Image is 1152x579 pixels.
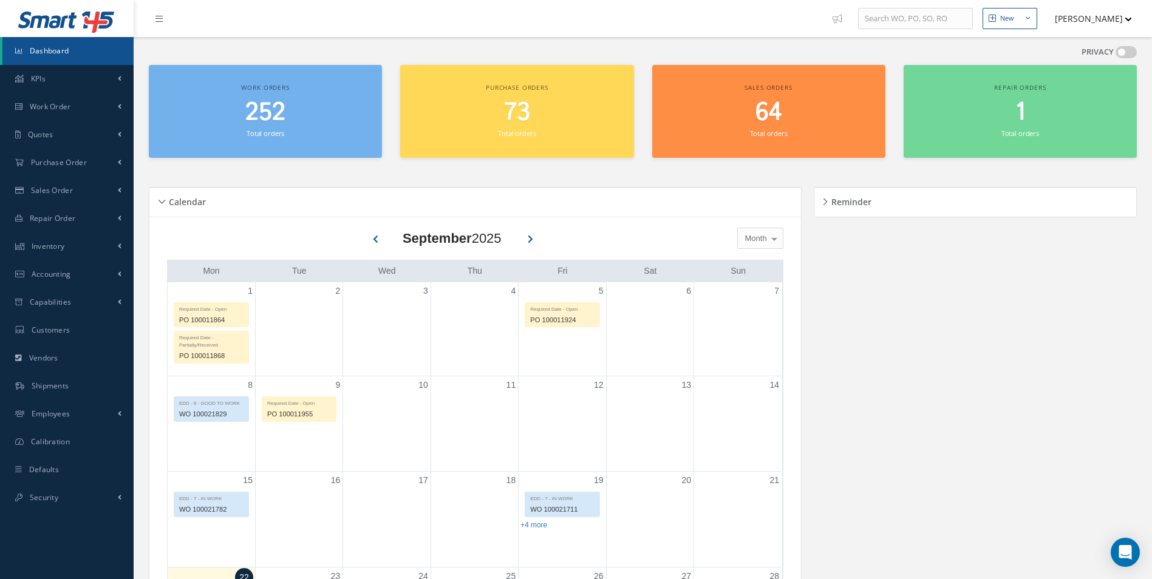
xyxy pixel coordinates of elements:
[29,464,59,475] span: Defaults
[504,376,519,394] a: September 11, 2025
[416,376,431,394] a: September 10, 2025
[262,407,336,421] div: PO 100011955
[498,129,536,138] small: Total orders
[1082,46,1114,58] label: PRIVACY
[596,282,606,300] a: September 5, 2025
[767,472,782,489] a: September 21, 2025
[694,376,782,472] td: September 14, 2025
[329,472,343,489] a: September 16, 2025
[994,83,1046,92] span: Repair orders
[245,282,255,300] a: September 1, 2025
[31,436,70,447] span: Calibration
[1001,129,1039,138] small: Total orders
[486,83,548,92] span: Purchase orders
[2,37,134,65] a: Dashboard
[403,231,472,246] b: September
[290,263,309,279] a: Tuesday
[679,376,694,394] a: September 13, 2025
[679,472,694,489] a: September 20, 2025
[30,101,71,112] span: Work Order
[519,282,606,376] td: September 5, 2025
[240,472,255,489] a: September 15, 2025
[525,313,599,327] div: PO 100011924
[606,472,694,567] td: September 20, 2025
[174,349,248,363] div: PO 100011868
[606,376,694,472] td: September 13, 2025
[32,325,70,335] span: Customers
[30,492,58,503] span: Security
[255,282,343,376] td: September 2, 2025
[750,129,788,138] small: Total orders
[858,8,973,30] input: Search WO, PO, SO, RO
[255,472,343,567] td: September 16, 2025
[504,472,519,489] a: September 18, 2025
[31,185,73,195] span: Sales Order
[30,213,76,223] span: Repair Order
[431,472,518,567] td: September 18, 2025
[755,95,782,130] span: 64
[343,376,431,472] td: September 10, 2025
[343,282,431,376] td: September 3, 2025
[32,381,69,391] span: Shipments
[421,282,431,300] a: September 3, 2025
[745,83,792,92] span: Sales orders
[525,492,599,503] div: EDD - 7 - IN WORK
[30,46,69,56] span: Dashboard
[333,376,343,394] a: September 9, 2025
[32,269,71,279] span: Accounting
[32,408,70,419] span: Employees
[32,241,65,251] span: Inventory
[465,263,485,279] a: Thursday
[29,353,58,363] span: Vendors
[694,472,782,567] td: September 21, 2025
[403,228,502,248] div: 2025
[525,303,599,313] div: Required Date - Open
[652,65,885,158] a: Sales orders 64 Total orders
[519,472,606,567] td: September 19, 2025
[684,282,694,300] a: September 6, 2025
[174,331,248,349] div: Required Date - Partially/Received
[772,282,782,300] a: September 7, 2025
[174,503,248,516] div: WO 100021782
[983,8,1037,29] button: New
[168,282,255,376] td: September 1, 2025
[241,83,289,92] span: Work orders
[431,282,518,376] td: September 4, 2025
[262,397,336,407] div: Required Date - Open
[400,65,633,158] a: Purchase orders 73 Total orders
[28,129,53,140] span: Quotes
[174,492,248,503] div: EDD - 7 - IN WORK
[555,263,570,279] a: Friday
[168,472,255,567] td: September 15, 2025
[904,65,1137,158] a: Repair orders 1 Total orders
[255,376,343,472] td: September 9, 2025
[1111,538,1140,567] div: Open Intercom Messenger
[728,263,748,279] a: Sunday
[694,282,782,376] td: September 7, 2025
[30,297,72,307] span: Capabilities
[376,263,398,279] a: Wednesday
[1015,95,1025,130] span: 1
[343,472,431,567] td: September 17, 2025
[165,193,206,208] h5: Calendar
[767,376,782,394] a: September 14, 2025
[168,376,255,472] td: September 8, 2025
[520,521,547,529] a: Show 4 more events
[742,232,767,245] span: Month
[431,376,518,472] td: September 11, 2025
[31,73,46,84] span: KPIs
[174,303,248,313] div: Required Date - Open
[149,65,382,158] a: Work orders 252 Total orders
[31,157,87,168] span: Purchase Order
[606,282,694,376] td: September 6, 2025
[504,95,530,130] span: 73
[416,472,431,489] a: September 17, 2025
[174,407,248,421] div: WO 100021829
[519,376,606,472] td: September 12, 2025
[333,282,343,300] a: September 2, 2025
[591,376,606,394] a: September 12, 2025
[508,282,518,300] a: September 4, 2025
[245,95,285,130] span: 252
[200,263,222,279] a: Monday
[174,313,248,327] div: PO 100011864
